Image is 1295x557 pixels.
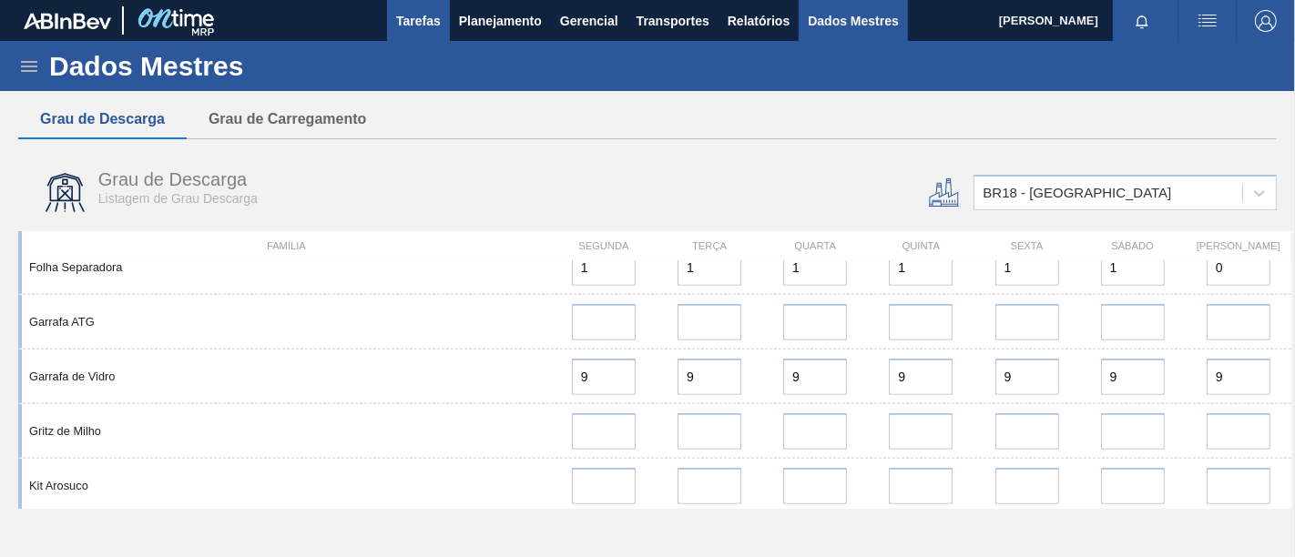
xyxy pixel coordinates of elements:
img: Sair [1255,10,1277,32]
font: Sábado [1111,240,1154,251]
font: Garrafa de Vidro [29,370,115,383]
font: Relatórios [728,14,790,28]
font: BR18 - [GEOGRAPHIC_DATA] [984,186,1172,201]
font: Família [267,240,306,251]
font: Quarta [794,240,836,251]
font: Segunda [578,240,628,251]
font: [PERSON_NAME] [999,14,1098,27]
button: Grau de Descarga [18,100,187,138]
font: Kit Arosuco [29,479,88,492]
font: Grau de Descarga [98,169,247,189]
font: Gritz de Milho [29,424,101,438]
button: Notificações [1113,8,1171,34]
font: Grau de Descarga [40,111,165,127]
img: TNhmsLtSVTkK8tSr43FrP2fwEKptu5GPRR3wAAAABJRU5ErkJggg== [24,13,111,29]
img: ações do usuário [1197,10,1219,32]
font: Listagem de Grau Descarga [98,191,258,206]
font: Transportes [637,14,709,28]
font: Dados Mestres [808,14,899,28]
button: Grau de Carregamento [187,100,388,138]
font: Garrafa ATG [29,315,95,329]
font: Terça [692,240,727,251]
font: Planejamento [459,14,542,28]
font: Gerencial [560,14,618,28]
font: Sexta [1011,240,1044,251]
font: Folha Separadora [29,260,122,274]
font: Dados Mestres [49,51,243,81]
font: Quinta [902,240,940,251]
font: Grau de Carregamento [209,111,366,127]
font: [PERSON_NAME] [1197,240,1280,251]
font: Tarefas [396,14,441,28]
